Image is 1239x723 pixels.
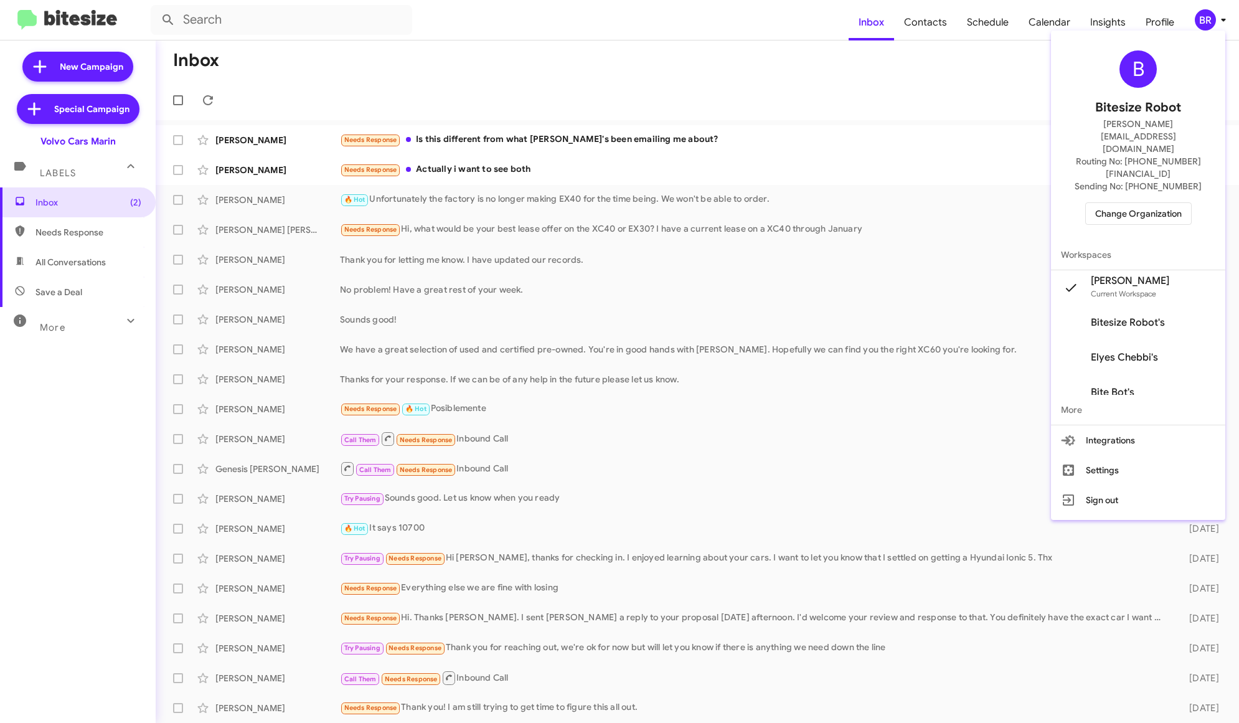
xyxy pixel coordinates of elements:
[1066,155,1210,180] span: Routing No: [PHONE_NUMBER][FINANCIAL_ID]
[1091,289,1156,298] span: Current Workspace
[1051,455,1225,485] button: Settings
[1066,118,1210,155] span: [PERSON_NAME][EMAIL_ADDRESS][DOMAIN_NAME]
[1051,485,1225,515] button: Sign out
[1091,316,1165,329] span: Bitesize Robot's
[1051,395,1225,425] span: More
[1091,351,1158,364] span: Elyes Chebbi's
[1091,275,1169,287] span: [PERSON_NAME]
[1051,240,1225,270] span: Workspaces
[1091,386,1134,399] span: Bite Bot's
[1095,203,1182,224] span: Change Organization
[1075,180,1202,192] span: Sending No: [PHONE_NUMBER]
[1119,50,1157,88] div: B
[1095,98,1181,118] span: Bitesize Robot
[1051,425,1225,455] button: Integrations
[1085,202,1192,225] button: Change Organization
